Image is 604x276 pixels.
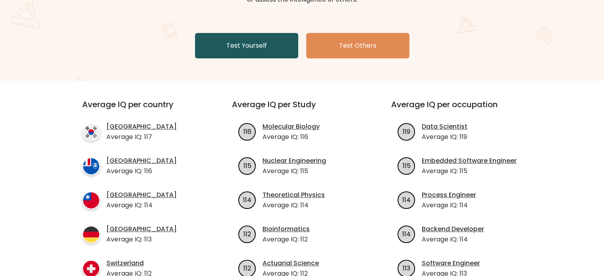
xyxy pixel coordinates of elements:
text: 112 [243,263,251,272]
text: 116 [243,127,251,136]
a: [GEOGRAPHIC_DATA] [106,190,177,200]
text: 113 [403,263,410,272]
a: Test Others [306,33,409,58]
h3: Average IQ per country [82,100,203,119]
p: Average IQ: 116 [106,166,177,176]
p: Average IQ: 117 [106,132,177,142]
h3: Average IQ per Study [232,100,372,119]
a: Nuclear Engineering [262,156,326,166]
a: Molecular Biology [262,122,320,131]
a: Embedded Software Engineer [422,156,517,166]
p: Average IQ: 115 [262,166,326,176]
a: Backend Developer [422,224,484,234]
text: 114 [402,195,411,204]
p: Average IQ: 114 [422,235,484,244]
p: Average IQ: 119 [422,132,467,142]
a: Actuarial Science [262,259,319,268]
img: country [82,123,100,141]
h3: Average IQ per occupation [391,100,531,119]
text: 115 [243,161,251,170]
text: 114 [243,195,251,204]
p: Average IQ: 114 [262,201,325,210]
text: 114 [402,229,411,238]
p: Average IQ: 113 [106,235,177,244]
a: [GEOGRAPHIC_DATA] [106,122,177,131]
a: Process Engineer [422,190,476,200]
a: Data Scientist [422,122,467,131]
text: 119 [403,127,410,136]
a: Switzerland [106,259,152,268]
a: Test Yourself [195,33,298,58]
p: Average IQ: 114 [422,201,476,210]
a: [GEOGRAPHIC_DATA] [106,224,177,234]
img: country [82,226,100,243]
a: Bioinformatics [262,224,310,234]
text: 115 [403,161,411,170]
p: Average IQ: 115 [422,166,517,176]
img: country [82,191,100,209]
a: [GEOGRAPHIC_DATA] [106,156,177,166]
a: Software Engineer [422,259,480,268]
a: Theoretical Physics [262,190,325,200]
img: country [82,157,100,175]
p: Average IQ: 114 [106,201,177,210]
p: Average IQ: 112 [262,235,310,244]
text: 112 [243,229,251,238]
p: Average IQ: 116 [262,132,320,142]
